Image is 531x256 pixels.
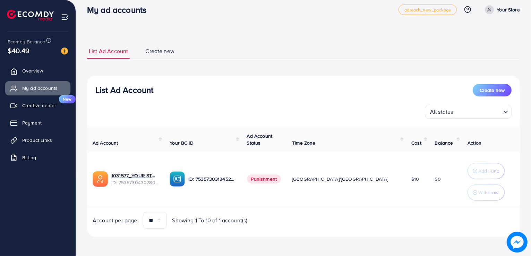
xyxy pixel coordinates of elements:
[292,139,315,146] span: Time Zone
[59,95,76,103] span: New
[247,174,281,184] span: Punishment
[5,99,70,112] a: Creative centerNew
[399,5,457,15] a: adreach_new_package
[468,185,505,200] button: Withdraw
[292,176,388,182] span: [GEOGRAPHIC_DATA]/[GEOGRAPHIC_DATA]
[89,47,128,55] span: List Ad Account
[5,151,70,164] a: Billing
[5,116,70,130] a: Payment
[5,81,70,95] a: My ad accounts
[95,85,153,95] h3: List Ad Account
[22,67,43,74] span: Overview
[473,84,512,96] button: Create new
[435,176,441,182] span: $0
[480,87,505,94] span: Create new
[170,139,194,146] span: Your BC ID
[468,163,505,179] button: Add Fund
[22,102,56,109] span: Creative center
[411,176,419,182] span: $10
[61,48,68,54] img: image
[22,119,42,126] span: Payment
[145,47,174,55] span: Create new
[468,139,481,146] span: Action
[425,105,512,119] div: Search for option
[188,175,235,183] p: ID: 7535730313452863489
[93,216,137,224] span: Account per page
[8,45,29,56] span: $40.49
[482,5,520,14] a: Your Store
[172,216,248,224] span: Showing 1 To 10 of 1 account(s)
[5,133,70,147] a: Product Links
[411,139,421,146] span: Cost
[435,139,453,146] span: Balance
[170,171,185,187] img: ic-ba-acc.ded83a64.svg
[111,172,159,186] div: <span class='underline'>1031577_YOUR STORE 11111_1754549007096</span></br>7535730430780162064
[507,232,528,253] img: image
[8,38,45,45] span: Ecomdy Balance
[87,5,152,15] h3: My ad accounts
[111,172,159,179] a: 1031577_YOUR STORE 11111_1754549007096
[22,154,36,161] span: Billing
[111,179,159,186] span: ID: 7535730430780162064
[497,6,520,14] p: Your Store
[93,139,118,146] span: Ad Account
[22,137,52,144] span: Product Links
[93,171,108,187] img: ic-ads-acc.e4c84228.svg
[5,64,70,78] a: Overview
[404,8,451,12] span: adreach_new_package
[22,85,58,92] span: My ad accounts
[247,133,273,146] span: Ad Account Status
[478,167,499,175] p: Add Fund
[429,107,455,117] span: All status
[478,188,498,197] p: Withdraw
[7,10,54,20] img: logo
[61,13,69,21] img: menu
[455,105,500,117] input: Search for option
